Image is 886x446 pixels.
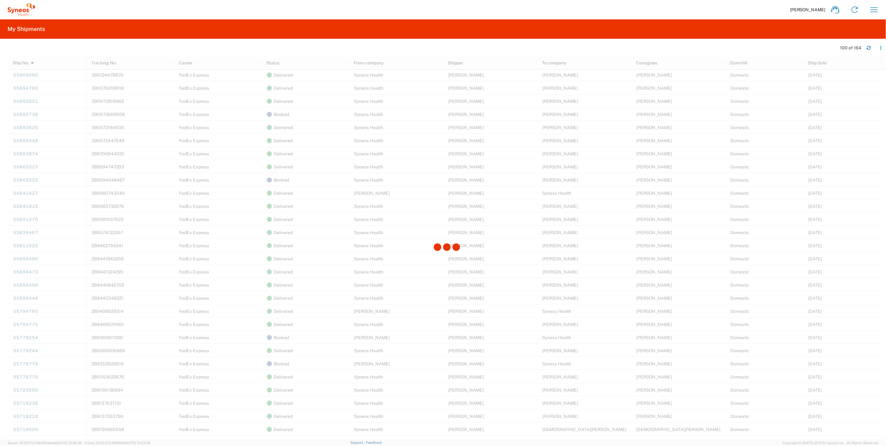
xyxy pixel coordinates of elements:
[8,25,45,33] h2: My Shipments
[366,441,382,444] a: Feedback
[125,441,150,445] span: [DATE] 10:23:34
[57,441,82,445] span: [DATE] 10:32:38
[8,441,82,445] span: Server: 2025.17.0-1194904eeae
[85,441,150,445] span: Client: 2025.17.0-159f9de
[350,441,366,444] a: Support
[782,440,878,446] span: Copyright © [DATE]-[DATE] Agistix Inc., All Rights Reserved
[840,45,862,51] div: 100 of 164
[790,7,826,13] span: [PERSON_NAME]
